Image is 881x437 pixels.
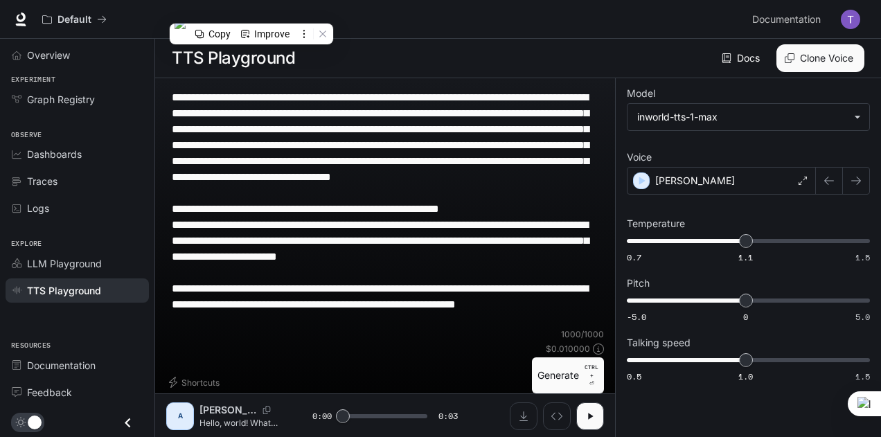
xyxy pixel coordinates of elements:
[855,311,870,323] span: 5.0
[6,353,149,377] a: Documentation
[27,385,72,400] span: Feedback
[6,196,149,220] a: Logs
[627,311,646,323] span: -5.0
[438,409,458,423] span: 0:03
[57,14,91,26] p: Default
[743,311,748,323] span: 0
[747,6,831,33] a: Documentation
[27,283,101,298] span: TTS Playground
[27,147,82,161] span: Dashboards
[627,219,685,229] p: Temperature
[510,402,537,430] button: Download audio
[738,371,753,382] span: 1.0
[637,110,847,124] div: inworld-tts-1-max
[585,363,598,388] p: ⏎
[627,251,641,263] span: 0.7
[546,343,590,355] p: $ 0.010000
[841,10,860,29] img: User avatar
[6,251,149,276] a: LLM Playground
[27,48,70,62] span: Overview
[738,251,753,263] span: 1.1
[6,380,149,404] a: Feedback
[27,256,102,271] span: LLM Playground
[36,6,113,33] button: All workspaces
[199,417,279,429] p: Hello, world! What a wonderful day to be a text-to-speech model!
[6,278,149,303] a: TTS Playground
[855,251,870,263] span: 1.5
[6,169,149,193] a: Traces
[855,371,870,382] span: 1.5
[28,414,42,429] span: Dark mode toggle
[199,403,257,417] p: [PERSON_NAME]
[627,89,655,98] p: Model
[6,43,149,67] a: Overview
[532,357,604,393] button: GenerateCTRL +⏎
[312,409,332,423] span: 0:00
[776,44,864,72] button: Clone Voice
[27,92,95,107] span: Graph Registry
[627,152,652,162] p: Voice
[27,174,57,188] span: Traces
[719,44,765,72] a: Docs
[172,44,295,72] h1: TTS Playground
[628,104,869,130] div: inworld-tts-1-max
[27,201,49,215] span: Logs
[837,6,864,33] button: User avatar
[752,11,821,28] span: Documentation
[257,406,276,414] button: Copy Voice ID
[627,278,650,288] p: Pitch
[627,371,641,382] span: 0.5
[112,409,143,437] button: Close drawer
[166,371,225,393] button: Shortcuts
[585,363,598,380] p: CTRL +
[627,338,691,348] p: Talking speed
[655,174,735,188] p: [PERSON_NAME]
[543,402,571,430] button: Inspect
[169,405,191,427] div: A
[6,142,149,166] a: Dashboards
[6,87,149,112] a: Graph Registry
[27,358,96,373] span: Documentation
